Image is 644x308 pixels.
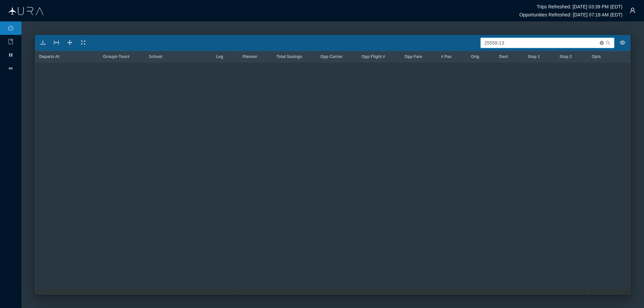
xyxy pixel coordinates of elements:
i: icon: close-circle [600,41,604,45]
span: Leg [216,54,223,59]
button: icon: column-width [51,38,62,48]
i: icon: dashboard [8,25,13,31]
button: icon: download [38,38,48,48]
span: # Pax [441,54,451,59]
span: Dest [499,54,508,59]
span: Stop 1 [528,54,540,59]
h6: Opportunities Refreshed: [DATE] 07:18 AM (EDT) [519,12,623,17]
span: Group#-Tour# [103,54,129,59]
span: Total Savings [276,54,302,59]
span: School [149,54,162,59]
span: Opp Flight # [362,54,385,59]
img: Aura Logo [9,7,44,15]
span: Opts [592,54,601,59]
span: Orig [471,54,479,59]
button: icon: user [626,4,639,17]
button: icon: drag [64,38,75,48]
i: icon: search [606,41,610,45]
span: Opp Fare [405,54,422,59]
button: icon: fullscreen [78,38,89,48]
button: icon: eye [617,38,628,48]
h6: Trips Refreshed: [DATE] 03:39 PM (EDT) [537,4,623,9]
span: Stop 2 [559,54,572,59]
i: icon: book [8,39,13,44]
span: Departs At [39,54,59,59]
span: Planner [243,54,257,59]
i: icon: fast-forward [8,66,13,71]
span: Opp Carrier [320,54,343,59]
